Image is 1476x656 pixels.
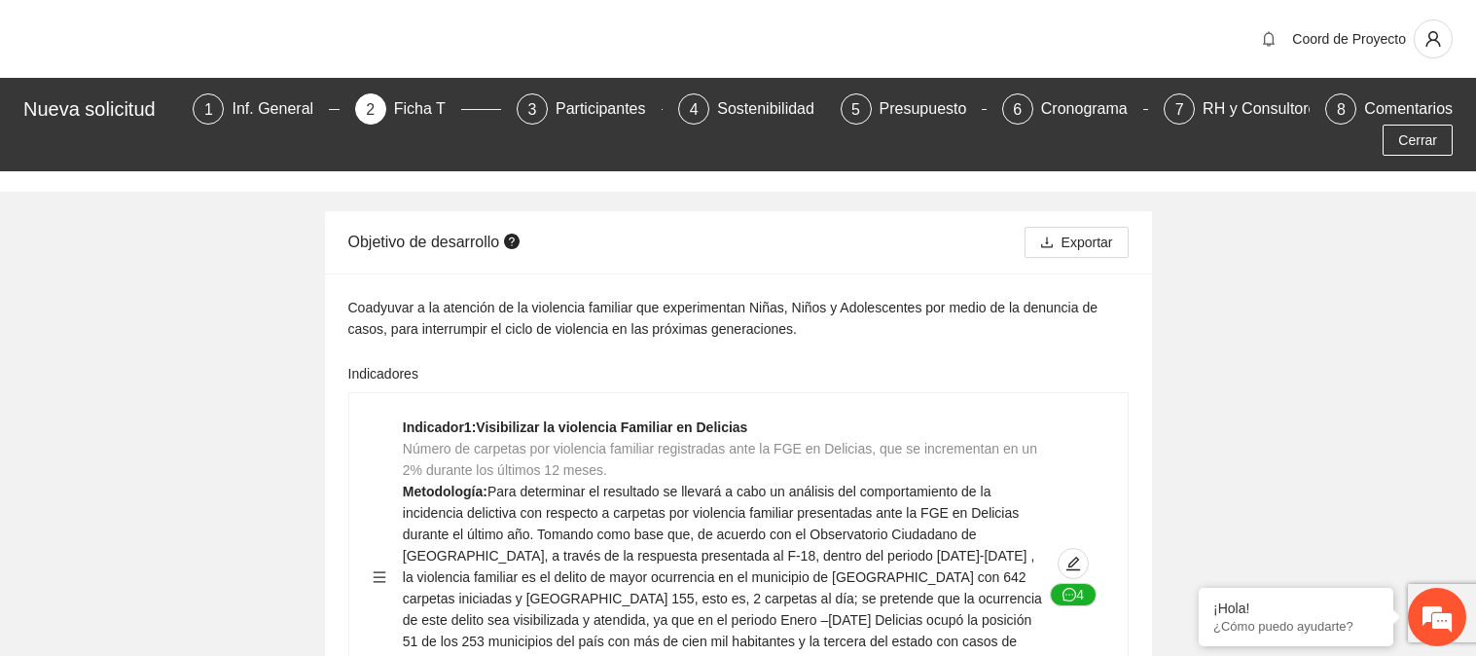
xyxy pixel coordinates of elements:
div: 7RH y Consultores [1164,93,1310,125]
span: 2 [366,101,375,118]
span: 5 [851,101,860,118]
p: ¿Cómo puedo ayudarte? [1213,619,1379,634]
div: ¡Hola! [1213,601,1379,616]
div: Sostenibilidad [717,93,830,125]
div: 1Inf. General [193,93,339,125]
div: 5Presupuesto [841,93,987,125]
span: 1 [204,101,213,118]
div: 8Comentarios [1325,93,1453,125]
span: download [1040,236,1054,251]
button: edit [1058,548,1089,579]
button: Cerrar [1383,125,1453,156]
span: bell [1254,31,1283,47]
div: Presupuesto [880,93,983,125]
span: 6 [1013,101,1022,118]
div: Nueva solicitud [23,93,181,125]
span: question-circle [504,234,520,249]
span: Objetivo de desarrollo [348,234,524,250]
div: RH y Consultores [1203,93,1340,125]
button: bell [1253,23,1284,55]
span: edit [1059,556,1088,571]
label: Indicadores [348,363,418,384]
span: user [1415,30,1452,48]
span: 8 [1337,101,1346,118]
div: Coadyuvar a la atención de la violencia familiar que experimentan Niñas, Niños y Adolescentes por... [348,297,1129,340]
span: Cerrar [1398,129,1437,151]
div: Participantes [556,93,662,125]
div: 6Cronograma [1002,93,1148,125]
button: message4 [1050,583,1097,606]
span: Coord de Proyecto [1292,31,1406,47]
strong: Metodología: [403,484,487,499]
div: Ficha T [394,93,461,125]
strong: Indicador 1 : Visibilizar la violencia Familiar en Delicias [403,419,748,435]
div: 4Sostenibilidad [678,93,824,125]
span: menu [373,570,386,584]
div: Cronograma [1041,93,1143,125]
div: Comentarios [1364,93,1453,125]
div: 2Ficha T [355,93,501,125]
button: user [1414,19,1453,58]
span: 7 [1175,101,1184,118]
span: 4 [690,101,699,118]
span: 3 [528,101,537,118]
div: 3Participantes [517,93,663,125]
button: downloadExportar [1025,227,1129,258]
div: Inf. General [232,93,329,125]
span: message [1062,588,1076,603]
span: Número de carpetas por violencia familiar registradas ante la FGE en Delicias, que se incrementan... [403,441,1037,478]
span: Exportar [1062,232,1113,253]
